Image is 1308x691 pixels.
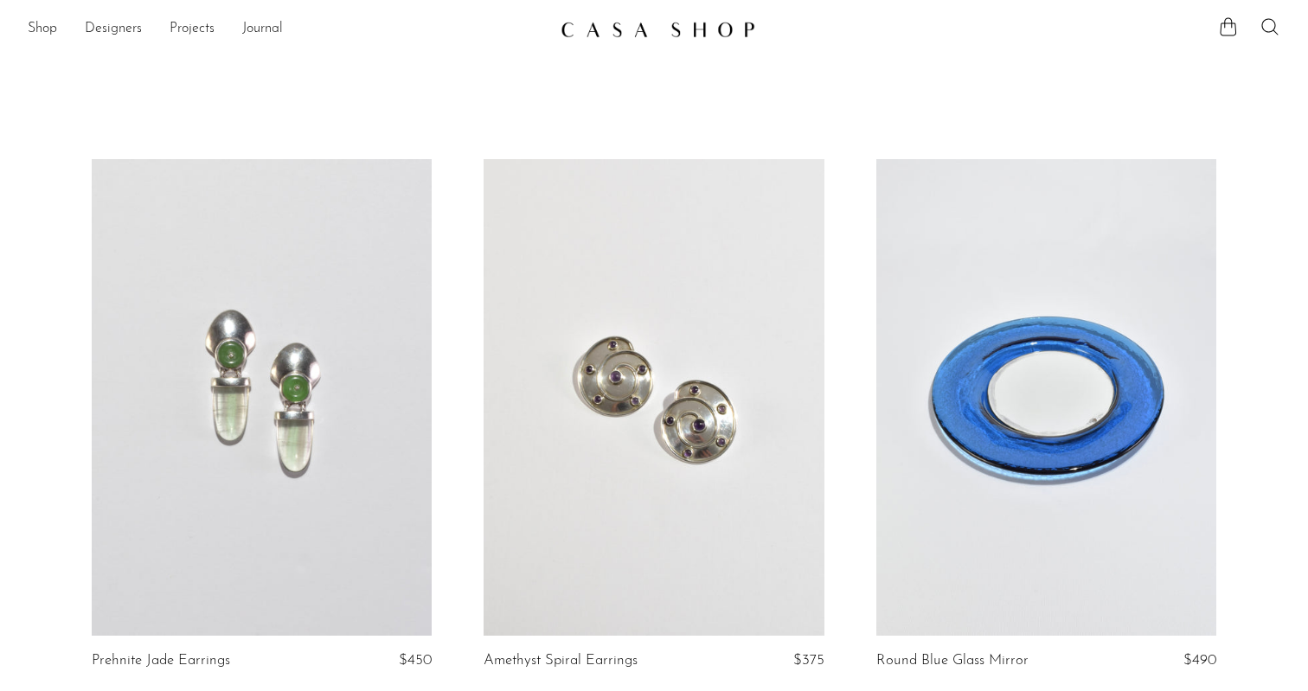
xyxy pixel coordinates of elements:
ul: NEW HEADER MENU [28,15,547,44]
span: $450 [399,653,432,668]
a: Projects [170,18,215,41]
nav: Desktop navigation [28,15,547,44]
a: Amethyst Spiral Earrings [484,653,638,669]
span: $375 [793,653,824,668]
a: Shop [28,18,57,41]
a: Round Blue Glass Mirror [876,653,1029,669]
a: Designers [85,18,142,41]
span: $490 [1183,653,1216,668]
a: Journal [242,18,283,41]
a: Prehnite Jade Earrings [92,653,230,669]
